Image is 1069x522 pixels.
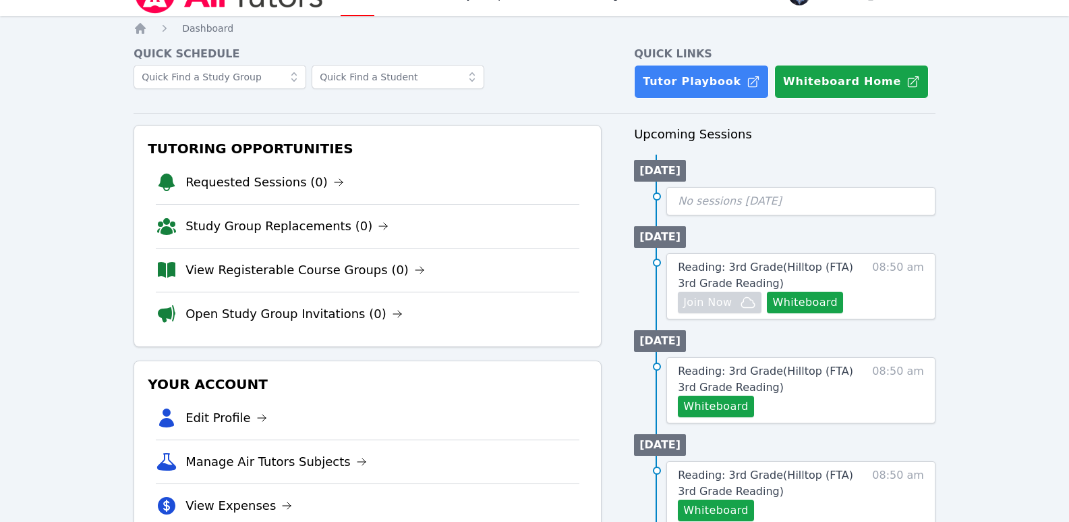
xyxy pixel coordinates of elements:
h3: Upcoming Sessions [634,125,935,144]
h4: Quick Schedule [134,46,602,62]
nav: Breadcrumb [134,22,935,35]
button: Whiteboard Home [774,65,929,99]
li: [DATE] [634,160,686,182]
span: Reading: 3rd Grade ( Hilltop (FTA) 3rd Grade Reading ) [678,469,853,498]
a: Dashboard [182,22,233,35]
a: View Registerable Course Groups (0) [185,261,425,280]
h3: Your Account [145,372,590,396]
button: Whiteboard [767,292,843,313]
a: Edit Profile [185,409,267,427]
button: Whiteboard [678,500,754,521]
li: [DATE] [634,434,686,456]
span: 08:50 am [872,467,924,521]
a: Open Study Group Invitations (0) [185,305,403,323]
li: [DATE] [634,330,686,352]
span: No sessions [DATE] [678,194,782,207]
button: Join Now [678,292,761,313]
a: Reading: 3rd Grade(Hilltop (FTA) 3rd Grade Reading) [678,259,863,292]
input: Quick Find a Student [312,65,484,89]
span: 08:50 am [872,259,924,313]
h3: Tutoring Opportunities [145,136,590,161]
a: Reading: 3rd Grade(Hilltop (FTA) 3rd Grade Reading) [678,467,863,500]
a: Reading: 3rd Grade(Hilltop (FTA) 3rd Grade Reading) [678,363,863,396]
span: 08:50 am [872,363,924,417]
a: Tutor Playbook [634,65,769,99]
input: Quick Find a Study Group [134,65,306,89]
span: Reading: 3rd Grade ( Hilltop (FTA) 3rd Grade Reading ) [678,365,853,394]
button: Whiteboard [678,396,754,417]
span: Reading: 3rd Grade ( Hilltop (FTA) 3rd Grade Reading ) [678,261,853,290]
a: Requested Sessions (0) [185,173,344,192]
h4: Quick Links [634,46,935,62]
li: [DATE] [634,226,686,248]
a: Study Group Replacements (0) [185,217,388,236]
span: Join Now [683,294,732,311]
span: Dashboard [182,23,233,34]
a: View Expenses [185,496,292,515]
a: Manage Air Tutors Subjects [185,452,367,471]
